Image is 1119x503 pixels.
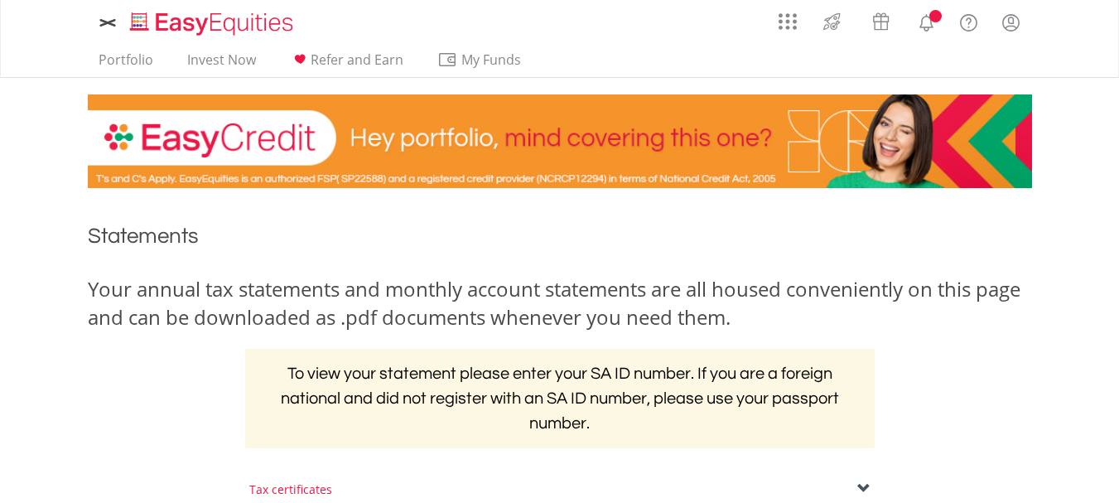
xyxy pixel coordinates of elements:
[283,51,410,77] a: Refer and Earn
[88,225,199,247] span: Statements
[818,8,846,35] img: thrive-v2.svg
[127,10,300,37] img: EasyEquities_Logo.png
[181,51,263,77] a: Invest Now
[437,49,546,70] span: My Funds
[779,12,797,31] img: grid-menu-icon.svg
[905,4,948,37] a: Notifications
[245,349,875,448] h2: To view your statement please enter your SA ID number. If you are a foreign national and did not ...
[867,8,895,35] img: vouchers-v2.svg
[990,4,1032,41] a: My Profile
[856,4,905,35] a: Vouchers
[768,4,808,31] a: AppsGrid
[311,51,403,69] span: Refer and Earn
[92,51,160,77] a: Portfolio
[88,94,1032,188] img: EasyCredit Promotion Banner
[123,4,300,37] a: Home page
[88,275,1032,332] div: Your annual tax statements and monthly account statements are all housed conveniently on this pag...
[948,4,990,37] a: FAQ's and Support
[249,481,871,498] div: Tax certificates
